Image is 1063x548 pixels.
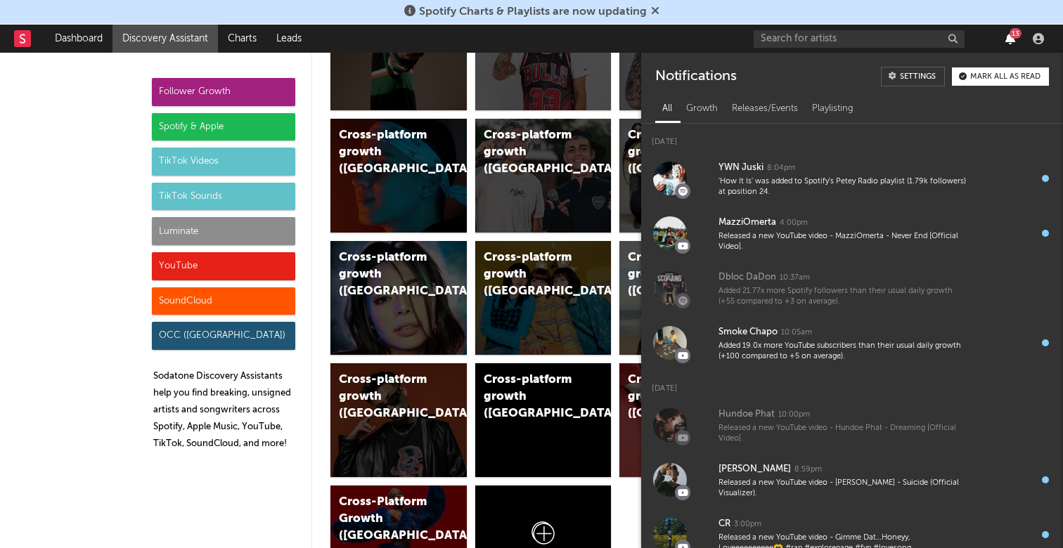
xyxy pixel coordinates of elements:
div: 10:00pm [778,410,810,420]
div: 3:00pm [734,519,761,530]
div: All [655,97,679,121]
div: Hundoe Phat [719,406,775,423]
a: Dashboard [45,25,112,53]
a: Dbloc DaDon10:37amAdded 21.77x more Spotify followers than their usual daily growth (+55 compared... [641,261,1063,315]
a: Smoke Chapo10:05amAdded 19.0x more YouTube subscribers than their usual daily growth (+100 compar... [641,315,1063,370]
div: TikTok Sounds [152,183,295,211]
div: Follower Growth [152,78,295,106]
div: [DATE] [641,124,1063,151]
div: Cross-platform growth ([GEOGRAPHIC_DATA]/[GEOGRAPHIC_DATA]/[GEOGRAPHIC_DATA]) [484,372,579,422]
div: Released a new YouTube video - [PERSON_NAME] - Suicide (Official Visualizer). [719,478,966,500]
div: YouTube [152,252,295,280]
a: Cross-platform growth ([GEOGRAPHIC_DATA]) [330,119,467,233]
a: Cross-platform growth ([GEOGRAPHIC_DATA]/[GEOGRAPHIC_DATA]/[GEOGRAPHIC_DATA]) [475,363,612,477]
span: Spotify Charts & Playlists are now updating [419,6,647,18]
div: Cross-Platform Growth ([GEOGRAPHIC_DATA]) [339,494,434,544]
div: Releases/Events [725,97,805,121]
div: [DATE] [641,370,1063,398]
a: Leads [266,25,311,53]
div: 10:05am [781,327,812,338]
div: Cross-platform growth ([GEOGRAPHIC_DATA]) [484,249,579,300]
span: Dismiss [651,6,659,18]
a: Cross-platform growth ([GEOGRAPHIC_DATA]) [475,241,612,355]
div: 'How It Is' was added to Spotify's Petey Radio playlist (1.79k followers) at position 24. [719,176,966,198]
div: Cross-platform growth ([GEOGRAPHIC_DATA]) [339,249,434,300]
div: 10:37am [780,273,810,283]
div: Cross-platform growth ([GEOGRAPHIC_DATA]) [339,127,434,178]
div: 8:59pm [794,464,822,475]
a: Settings [881,67,945,86]
div: Added 21.77x more Spotify followers than their usual daily growth (+55 compared to +3 on average). [719,286,966,308]
div: 13 [1010,28,1022,39]
div: Playlisting [805,97,861,121]
div: Added 19.0x more YouTube subscribers than their usual daily growth (+100 compared to +5 on average). [719,341,966,363]
div: TikTok Videos [152,148,295,176]
div: Released a new YouTube video - MazziOmerta - Never End [Official Video]. [719,231,966,253]
div: Settings [900,73,936,81]
div: Cross-platform growth ([GEOGRAPHIC_DATA]) [628,372,723,422]
div: Released a new YouTube video - Hundoe Phat - Dreaming [Official Video]. [719,423,966,445]
a: Discovery Assistant [112,25,218,53]
div: 8:04pm [767,163,795,174]
a: Cross-platform growth ([GEOGRAPHIC_DATA]) [619,119,756,233]
a: Charts [218,25,266,53]
a: Cross-platform growth ([GEOGRAPHIC_DATA]) [619,241,756,355]
a: MazziOmerta4:00pmReleased a new YouTube video - MazziOmerta - Never End [Official Video]. [641,206,1063,261]
div: Luminate [152,217,295,245]
div: Mark all as read [970,73,1041,81]
div: OCC ([GEOGRAPHIC_DATA]) [152,322,295,350]
div: YWN Juski [719,159,764,176]
div: Notifications [655,67,736,86]
a: Cross-platform growth ([GEOGRAPHIC_DATA]) [330,363,467,477]
div: Dbloc DaDon [719,269,776,286]
button: Mark all as read [952,67,1049,86]
div: Cross-platform growth ([GEOGRAPHIC_DATA]) [339,372,434,422]
div: Cross-platform growth ([GEOGRAPHIC_DATA]) [628,127,723,178]
a: Cross-platform growth ([GEOGRAPHIC_DATA]) [330,241,467,355]
div: Smoke Chapo [719,324,778,341]
input: Search for artists [754,30,965,48]
div: Cross-platform growth ([GEOGRAPHIC_DATA]) [484,127,579,178]
div: Cross-platform growth ([GEOGRAPHIC_DATA]) [628,249,723,300]
div: Spotify & Apple [152,113,295,141]
p: Sodatone Discovery Assistants help you find breaking, unsigned artists and songwriters across Spo... [153,368,295,452]
a: YWN Juski8:04pm'How It Is' was added to Spotify's Petey Radio playlist (1.79k followers) at posit... [641,151,1063,206]
div: [PERSON_NAME] [719,461,791,478]
div: Growth [679,97,725,121]
div: CR [719,516,730,533]
a: Hundoe Phat10:00pmReleased a new YouTube video - Hundoe Phat - Dreaming [Official Video]. [641,398,1063,452]
div: SoundCloud [152,287,295,315]
button: 13 [1005,33,1015,44]
a: [PERSON_NAME]8:59pmReleased a new YouTube video - [PERSON_NAME] - Suicide (Official Visualizer). [641,452,1063,507]
a: Cross-platform growth ([GEOGRAPHIC_DATA]) [475,119,612,233]
a: Cross-platform growth ([GEOGRAPHIC_DATA]) [619,363,756,477]
div: 4:00pm [780,218,808,228]
div: MazziOmerta [719,214,776,231]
